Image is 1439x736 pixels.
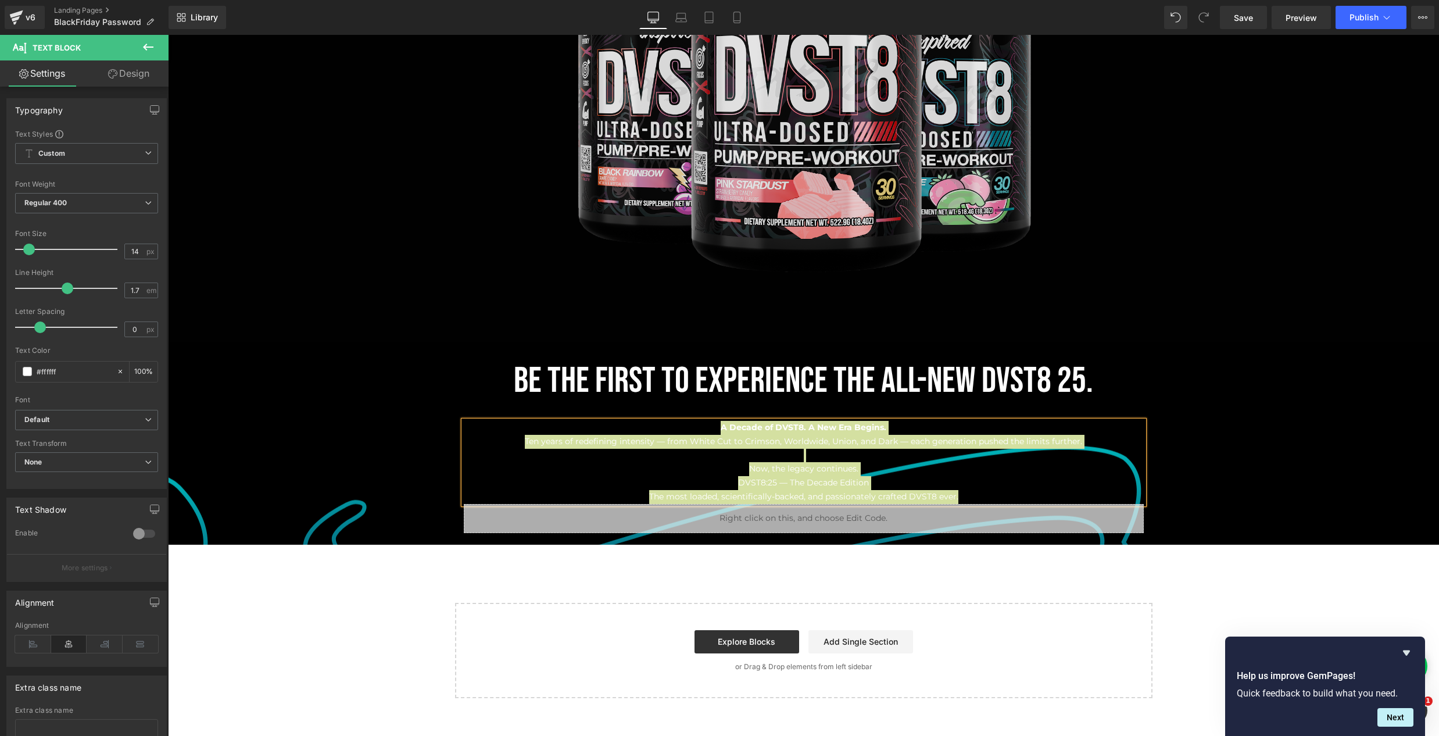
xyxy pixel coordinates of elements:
b: Custom [38,149,65,159]
p: or Drag & Drop elements from left sidebar [306,628,966,636]
h2: Help us improve GemPages! [1237,669,1413,683]
div: Text Transform [15,440,158,448]
span: Text Block [33,43,81,52]
button: More settings [7,554,166,581]
button: Hide survey [1399,646,1413,660]
span: Save [1234,12,1253,24]
div: Font Size [15,230,158,238]
b: Regular 400 [24,198,67,207]
a: Preview [1272,6,1331,29]
div: Line Height [15,269,158,277]
p: More settings [62,563,108,573]
p: Ten years of redefining intensity — from White Cut to Crimson, Worldwide, Union, and Dark — each ... [296,400,976,414]
span: px [146,248,156,255]
div: Typography [15,99,63,115]
a: Explore Blocks [527,595,631,619]
a: Landing Pages [54,6,169,15]
button: Redo [1192,6,1215,29]
div: Text Color [15,346,158,355]
div: Font Weight [15,180,158,188]
button: Publish [1336,6,1406,29]
div: Alignment [15,591,55,608]
button: Next question [1377,708,1413,727]
span: Library [191,12,218,23]
span: em [146,287,156,294]
div: Extra class name [15,706,158,714]
a: Tablet [695,6,723,29]
a: Mobile [723,6,751,29]
p: The most loaded, scientifically-backed, and passionately crafted DVST8 ever. [296,455,976,469]
div: Font [15,396,158,404]
span: px [146,326,156,333]
div: Help us improve GemPages! [1237,646,1413,727]
button: More [1411,6,1434,29]
a: Laptop [667,6,695,29]
div: v6 [23,10,38,25]
p: Now, the legacy continues. [296,427,976,441]
span: Publish [1349,13,1379,22]
div: Text Styles [15,129,158,138]
i: Default [24,415,49,425]
p: Quick feedback to build what you need. [1237,688,1413,699]
span: Preview [1286,12,1317,24]
span: BlackFriday Password [54,17,141,27]
a: v6 [5,6,45,29]
a: New Library [169,6,226,29]
a: Add Single Section [640,595,745,619]
a: Design [87,60,171,87]
input: Color [37,365,111,378]
span: 1 [1423,696,1433,706]
div: % [130,362,157,382]
button: Undo [1164,6,1187,29]
div: Enable [15,528,121,541]
div: Alignment [15,621,158,630]
div: Extra class name [15,676,81,692]
a: Desktop [639,6,667,29]
span: A Decade of DVST8. A New Era Begins. [553,387,718,398]
p: DVST8:25 — The Decade Edition [296,441,976,455]
div: Text Shadow [15,498,66,515]
div: Letter Spacing [15,308,158,316]
b: None [24,458,42,466]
